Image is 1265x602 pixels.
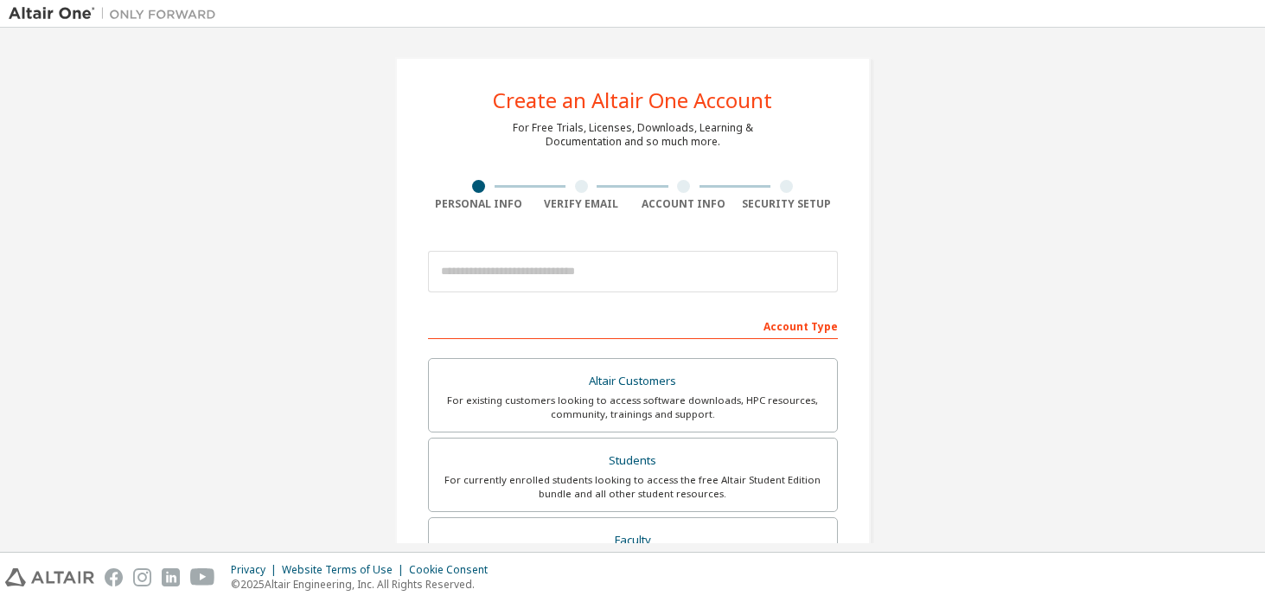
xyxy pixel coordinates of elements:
[735,197,838,211] div: Security Setup
[439,369,827,394] div: Altair Customers
[5,568,94,586] img: altair_logo.svg
[231,577,498,592] p: © 2025 Altair Engineering, Inc. All Rights Reserved.
[282,563,409,577] div: Website Terms of Use
[162,568,180,586] img: linkedin.svg
[493,90,772,111] div: Create an Altair One Account
[439,528,827,553] div: Faculty
[9,5,225,22] img: Altair One
[105,568,123,586] img: facebook.svg
[439,394,827,421] div: For existing customers looking to access software downloads, HPC resources, community, trainings ...
[428,197,531,211] div: Personal Info
[633,197,736,211] div: Account Info
[439,473,827,501] div: For currently enrolled students looking to access the free Altair Student Edition bundle and all ...
[190,568,215,586] img: youtube.svg
[439,449,827,473] div: Students
[231,563,282,577] div: Privacy
[428,311,838,339] div: Account Type
[530,197,633,211] div: Verify Email
[409,563,498,577] div: Cookie Consent
[513,121,753,149] div: For Free Trials, Licenses, Downloads, Learning & Documentation and so much more.
[133,568,151,586] img: instagram.svg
